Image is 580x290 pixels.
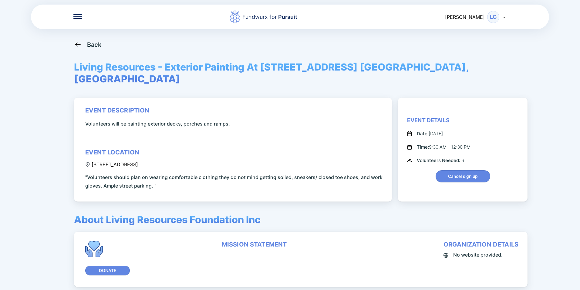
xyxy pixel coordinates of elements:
span: About Living Resources Foundation Inc [74,214,261,226]
div: Event Details [407,117,450,124]
span: Volunteers Needed: [417,157,461,163]
div: Back [87,41,102,48]
button: Cancel sign up [436,170,490,182]
div: [STREET_ADDRESS] [85,161,138,167]
div: event description [85,107,150,114]
span: Volunteers will be painting exterior decks, porches and ramps. [85,119,230,128]
span: Living Resources - Exterior Painting At [STREET_ADDRESS] [GEOGRAPHIC_DATA], [GEOGRAPHIC_DATA] [74,61,506,85]
div: LC [487,11,499,23]
span: Pursuit [277,14,297,20]
div: mission statement [222,241,287,248]
div: organization details [443,241,518,248]
div: event location [85,149,139,156]
button: Donate [85,266,130,275]
div: [DATE] [417,130,443,137]
span: Time: [417,144,429,150]
div: 9:30 AM - 12:30 PM [417,143,470,151]
div: Fundwurx for [242,13,297,21]
span: No website provided. [453,250,503,259]
span: [PERSON_NAME] [445,14,485,20]
span: Donate [99,268,116,274]
div: 6 [417,157,464,164]
span: Cancel sign up [448,173,478,179]
span: "Volunteers should plan on wearing comfortable clothing they do not mind getting soiled, sneakers... [85,173,383,190]
span: Date: [417,131,429,136]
